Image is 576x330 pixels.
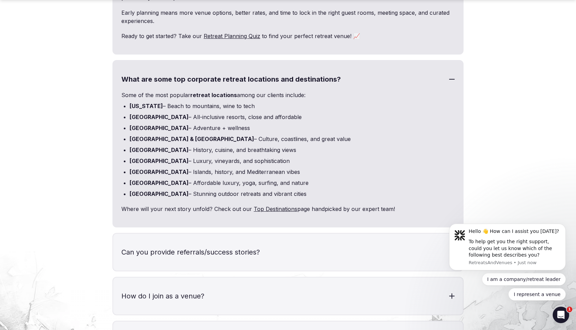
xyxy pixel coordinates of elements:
[130,179,455,187] li: – Affordable luxury, yoga, surfing, and nature
[130,102,455,110] li: – Beach to mountains, wine to tech
[130,124,455,132] li: – Adventure + wellness
[130,157,189,164] strong: [GEOGRAPHIC_DATA]
[113,278,463,315] h3: How do I join as a venue?
[130,113,455,121] li: – All-inclusive resorts, close and affordable
[130,157,455,165] li: – Luxury, vineyards, and sophistication
[130,190,189,197] strong: [GEOGRAPHIC_DATA]
[130,135,455,143] li: – Culture, coastlines, and great value
[204,33,260,39] a: Retreat Planning Quiz
[130,179,189,186] strong: [GEOGRAPHIC_DATA]
[113,234,463,271] h3: Can you provide referrals/success stories?
[130,146,455,154] li: – History, cuisine, and breathtaking views
[130,114,189,120] strong: [GEOGRAPHIC_DATA]
[113,61,463,98] h3: What are some top corporate retreat locations and destinations?
[130,135,254,142] strong: [GEOGRAPHIC_DATA] & [GEOGRAPHIC_DATA]
[439,217,576,305] iframe: Intercom notifications message
[130,146,189,153] strong: [GEOGRAPHIC_DATA]
[553,307,569,323] iframe: Intercom live chat
[130,103,163,109] strong: [US_STATE]
[254,205,297,212] a: Top Destinations
[130,190,455,198] li: – Stunning outdoor retreats and vibrant cities
[121,32,455,40] p: Ready to get started? Take our to find your perfect retreat venue! 📈
[121,9,455,25] p: Early planning means more venue options, better rates, and time to lock in the right guest rooms,...
[130,168,189,175] strong: [GEOGRAPHIC_DATA]
[130,168,455,176] li: – Islands, history, and Mediterranean vibes
[121,205,455,213] p: Where will your next story unfold? Check out our page handpicked by our expert team!
[130,125,189,131] strong: [GEOGRAPHIC_DATA]
[567,307,572,312] span: 1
